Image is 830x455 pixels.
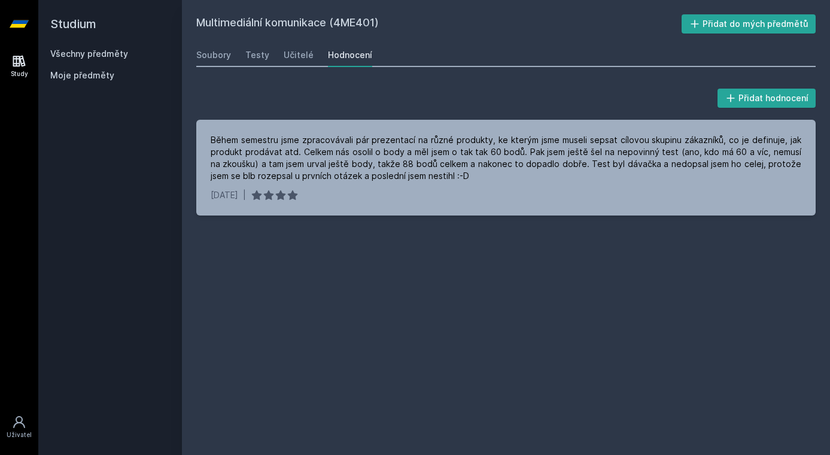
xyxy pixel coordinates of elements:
div: Testy [245,49,269,61]
a: Testy [245,43,269,67]
div: Study [11,69,28,78]
span: Moje předměty [50,69,114,81]
div: Učitelé [284,49,314,61]
div: [DATE] [211,189,238,201]
div: Uživatel [7,430,32,439]
div: Hodnocení [328,49,372,61]
a: Study [2,48,36,84]
a: Uživatel [2,409,36,445]
h2: Multimediální komunikace (4ME401) [196,14,682,34]
div: | [243,189,246,201]
a: Učitelé [284,43,314,67]
button: Přidat hodnocení [717,89,816,108]
div: Soubory [196,49,231,61]
button: Přidat do mých předmětů [682,14,816,34]
a: Soubory [196,43,231,67]
div: Během semestru jsme zpracovávali pár prezentací na různé produkty, ke kterým jsme museli sepsat c... [211,134,801,182]
a: Hodnocení [328,43,372,67]
a: Všechny předměty [50,48,128,59]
